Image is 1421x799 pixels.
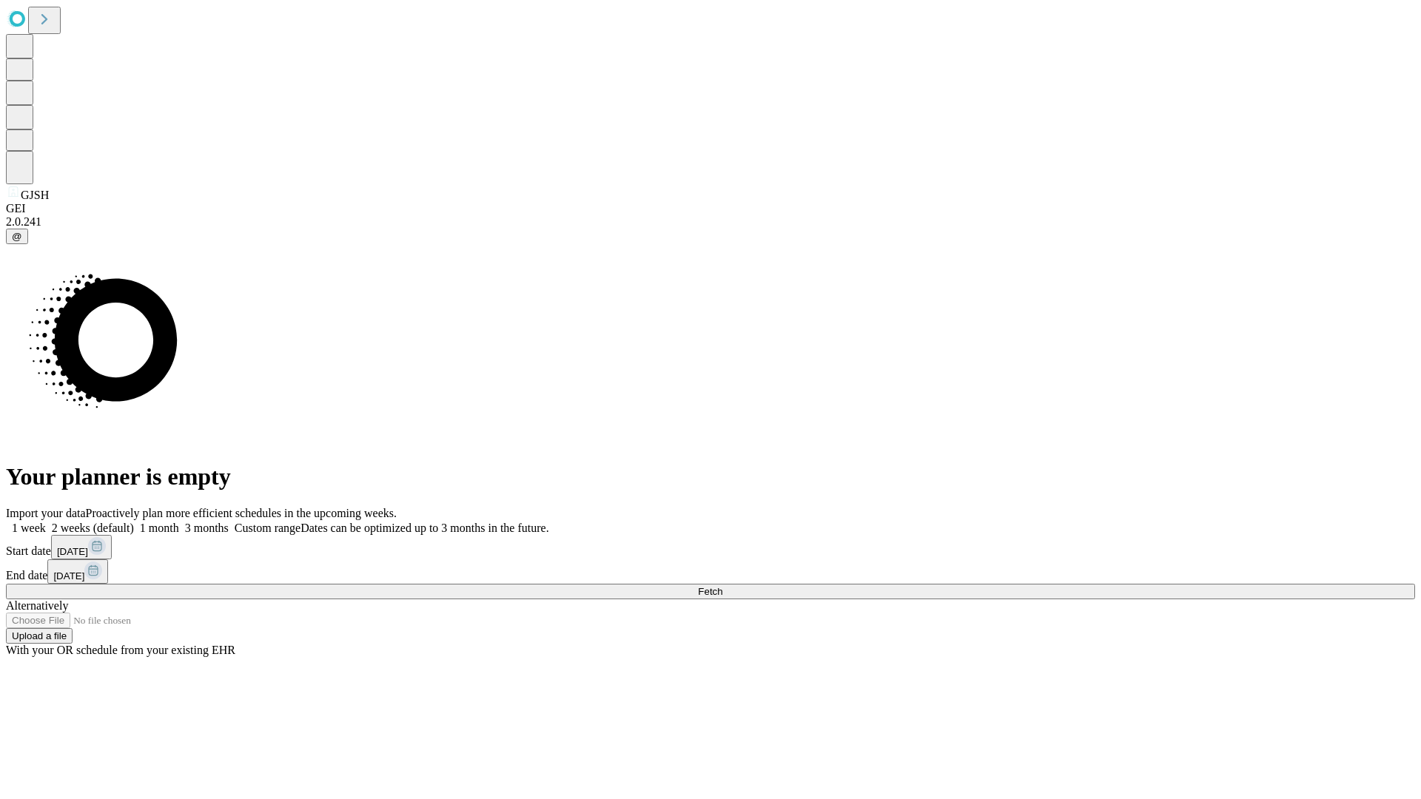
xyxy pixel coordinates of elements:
span: Custom range [235,522,300,534]
span: 2 weeks (default) [52,522,134,534]
span: Import your data [6,507,86,519]
span: 1 month [140,522,179,534]
span: Proactively plan more efficient schedules in the upcoming weeks. [86,507,397,519]
button: @ [6,229,28,244]
button: [DATE] [51,535,112,559]
span: GJSH [21,189,49,201]
span: [DATE] [53,570,84,581]
span: Dates can be optimized up to 3 months in the future. [300,522,548,534]
span: [DATE] [57,546,88,557]
h1: Your planner is empty [6,463,1415,490]
button: Fetch [6,584,1415,599]
div: End date [6,559,1415,584]
span: @ [12,231,22,242]
button: [DATE] [47,559,108,584]
button: Upload a file [6,628,73,644]
div: Start date [6,535,1415,559]
span: 1 week [12,522,46,534]
div: GEI [6,202,1415,215]
span: 3 months [185,522,229,534]
span: Alternatively [6,599,68,612]
span: With your OR schedule from your existing EHR [6,644,235,656]
div: 2.0.241 [6,215,1415,229]
span: Fetch [698,586,722,597]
